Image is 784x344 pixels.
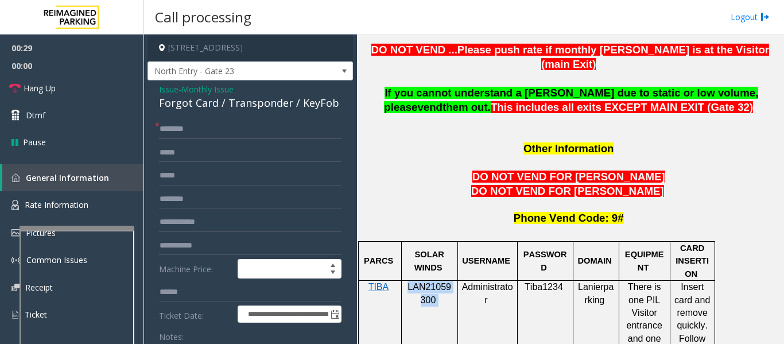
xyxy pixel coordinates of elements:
span: DO NOT VEND FOR [PERSON_NAME] [471,185,664,197]
img: 'icon' [11,256,21,265]
span: - [178,84,234,95]
img: 'icon' [11,310,19,320]
img: 'icon' [11,173,20,182]
div: Forgot Card / Transponder / KeyFob [159,95,341,111]
span: Toggle popup [328,306,341,322]
span: main Exit) [545,58,596,70]
span: them out. [443,101,491,113]
span: CARD INSERTION [676,243,709,279]
span: General Information [26,172,109,183]
label: Notes: [159,327,184,343]
span: USERNAME [462,256,510,265]
span: PASSWORD [523,250,567,272]
span: EQUIPMENT [625,250,664,272]
img: logout [760,11,770,23]
span: Increase value [325,260,341,269]
label: Machine Price: [156,259,235,279]
span: vend [417,101,443,113]
span: Other Information [523,142,614,154]
span: North Entry - Gate 23 [148,62,312,80]
img: 'icon' [11,229,20,237]
span: Decrease value [325,269,341,278]
span: SOLAR WINDS [414,250,447,272]
img: 'icon' [11,200,19,210]
span: Hang Up [24,82,56,94]
h4: [STREET_ADDRESS] [148,34,353,61]
span: Issue [159,83,178,95]
span: Phone Vend Code: 9# [514,212,624,224]
span: LAN21059300 [407,282,451,304]
span: Pause [23,136,46,148]
span: PARCS [364,256,393,265]
span: Monthly Issue [181,83,234,95]
a: General Information [2,164,143,191]
a: TIBA [368,283,389,292]
span: Tiba1234 [525,282,563,292]
label: Ticket Date: [156,306,235,323]
span: This includes all exits EXCEPT MAIN EXIT (Gate 32) [491,101,753,113]
span: DOMAIN [577,256,611,265]
span: Lanierparking [578,282,614,304]
a: Logout [731,11,770,23]
img: 'icon' [11,284,20,291]
span: Dtmf [26,109,45,121]
h3: Call processing [149,3,257,31]
span: Rate Information [25,199,88,210]
span: DO NOT VEND ...Please push rate if monthly [PERSON_NAME] is at the Visitor ( [371,44,770,70]
span: DO NOT VEND FOR [PERSON_NAME] [472,171,665,183]
span: If you cannot understand a [PERSON_NAME] due to static or low volume, please [384,87,758,113]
